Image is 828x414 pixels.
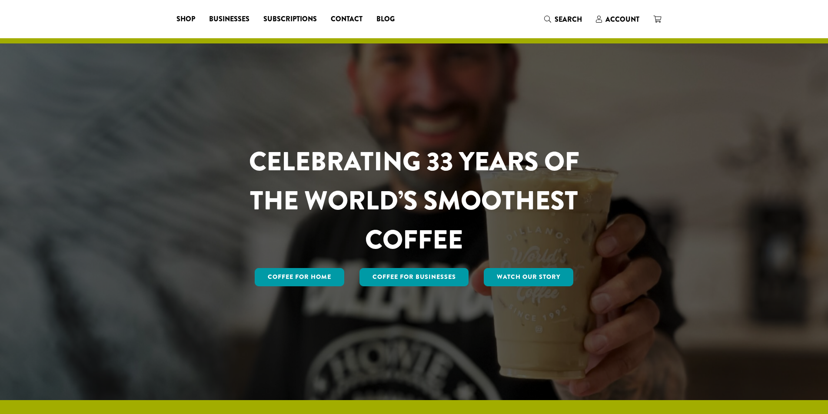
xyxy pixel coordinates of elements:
span: Search [555,14,582,24]
a: Coffee for Home [255,268,344,286]
span: Account [605,14,639,24]
h1: CELEBRATING 33 YEARS OF THE WORLD’S SMOOTHEST COFFEE [223,142,605,259]
span: Contact [331,14,362,25]
a: Search [537,12,589,26]
span: Shop [176,14,195,25]
span: Blog [376,14,395,25]
span: Businesses [209,14,249,25]
a: Shop [170,12,202,26]
a: Coffee For Businesses [359,268,469,286]
a: Watch Our Story [484,268,573,286]
span: Subscriptions [263,14,317,25]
